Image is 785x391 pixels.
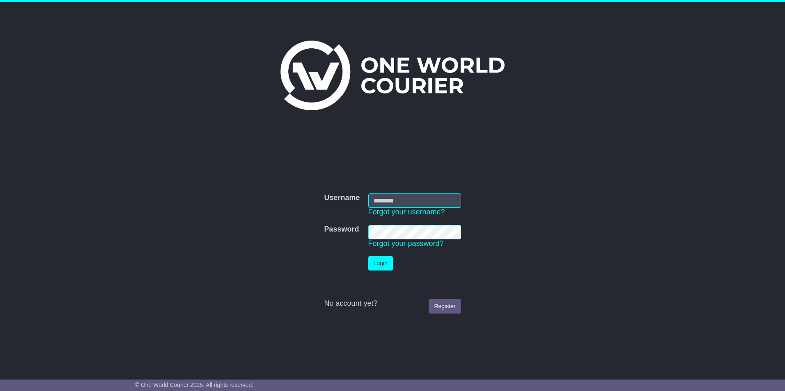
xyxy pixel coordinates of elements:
label: Username [324,193,360,202]
a: Forgot your username? [368,208,445,216]
a: Forgot your password? [368,239,444,248]
label: Password [324,225,359,234]
img: One World [280,41,505,110]
a: Register [429,299,461,314]
button: Login [368,256,393,271]
div: No account yet? [324,299,461,308]
span: © One World Courier 2025. All rights reserved. [135,382,254,388]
